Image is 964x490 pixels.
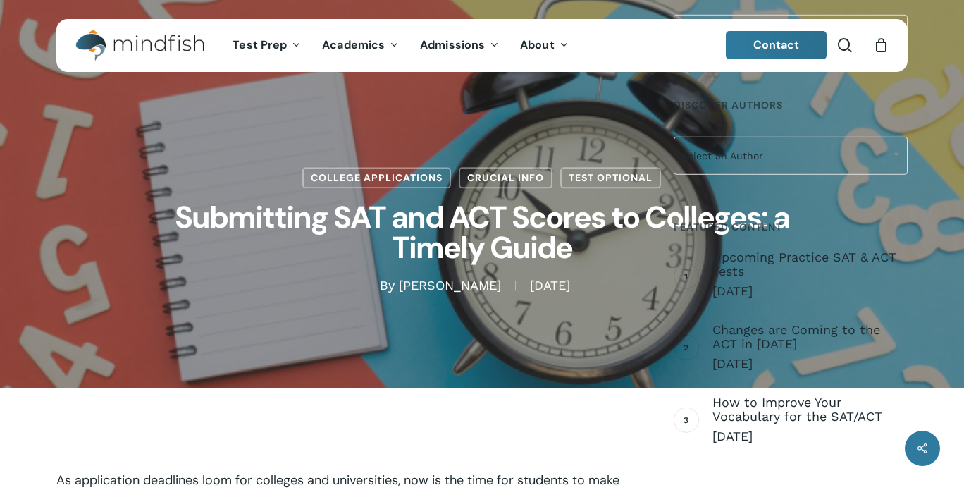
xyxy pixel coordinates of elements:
a: Crucial Info [459,167,552,188]
a: Academics [311,39,409,51]
a: Cart [873,37,889,53]
a: Changes are Coming to the ACT in [DATE] [DATE] [712,323,908,372]
a: Contact [726,31,827,59]
span: Select Category [674,15,908,53]
span: [DATE] [712,355,908,372]
header: Main Menu [56,19,908,72]
nav: Main Menu [222,19,579,72]
span: Academics [322,37,385,52]
span: Changes are Coming to the ACT in [DATE] [712,323,908,351]
span: How to Improve Your Vocabulary for the SAT/ACT [712,396,908,424]
span: Upcoming Practice SAT & ACT Tests [712,250,908,278]
h4: Featured Content [674,214,908,240]
a: How to Improve Your Vocabulary for the SAT/ACT [DATE] [712,396,908,445]
h4: Discover Authors [674,92,908,118]
span: [DATE] [712,283,908,300]
a: Upcoming Practice SAT & ACT Tests [DATE] [712,250,908,300]
span: [DATE] [515,281,584,291]
span: Contact [753,37,800,52]
span: Test Prep [233,37,287,52]
a: Admissions [409,39,509,51]
span: By [380,281,395,291]
span: Select an Author [674,137,908,175]
span: About [520,37,555,52]
a: Test Optional [560,167,661,188]
a: College Applications [302,167,451,188]
a: Test Prep [222,39,311,51]
a: [PERSON_NAME] [399,278,501,293]
a: About [509,39,579,51]
span: Select an Author [674,141,907,171]
h1: Submitting SAT and ACT Scores to Colleges: a Timely Guide [130,188,834,277]
span: [DATE] [712,428,908,445]
span: Admissions [420,37,485,52]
